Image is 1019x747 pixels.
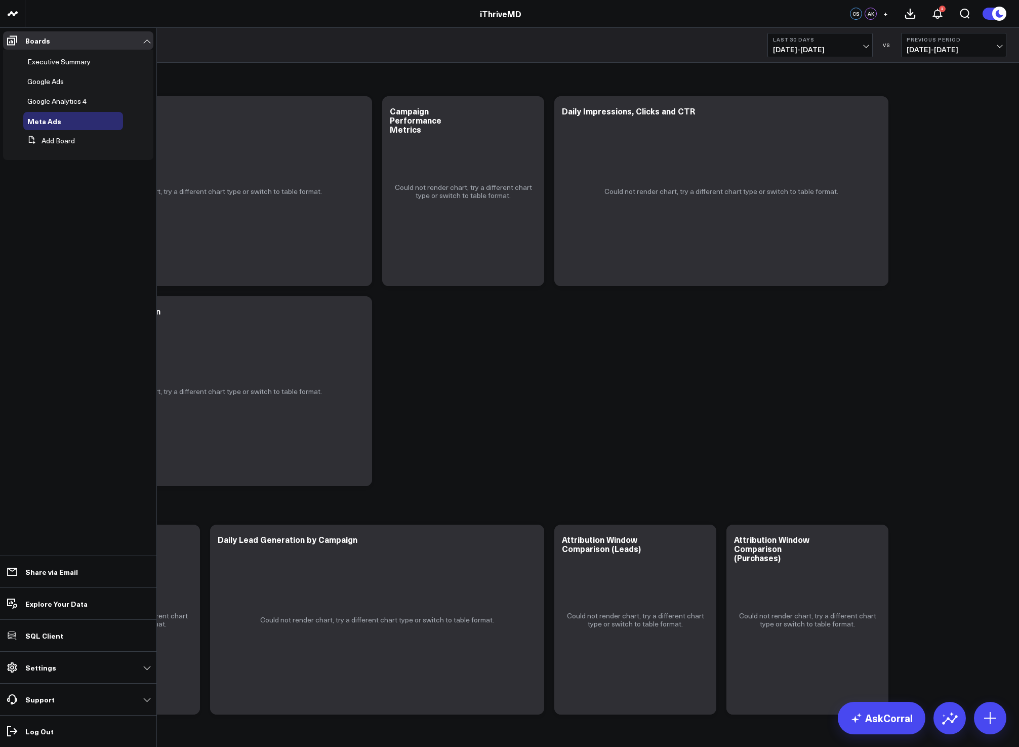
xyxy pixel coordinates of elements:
[25,568,78,576] p: Share via Email
[737,612,878,628] p: Could not render chart, try a different chart type or switch to table format.
[390,105,441,135] div: Campaign Performance Metrics
[907,46,1001,54] span: [DATE] - [DATE]
[27,58,91,66] a: Executive Summary
[27,116,61,126] span: Meta Ads
[767,33,873,57] button: Last 30 Days[DATE]-[DATE]
[480,8,521,19] a: iThriveMD
[773,36,867,43] b: Last 30 Days
[25,663,56,672] p: Settings
[25,695,55,703] p: Support
[392,183,534,200] p: Could not render chart, try a different chart type or switch to table format.
[88,387,322,396] p: Could not render chart, try a different chart type or switch to table format.
[562,105,695,116] div: Daily Impressions, Clicks and CTR
[604,187,838,195] p: Could not render chart, try a different chart type or switch to table format.
[907,36,1001,43] b: Previous Period
[260,616,494,624] p: Could not render chart, try a different chart type or switch to table format.
[564,612,706,628] p: Could not render chart, try a different chart type or switch to table format.
[865,8,877,20] div: AK
[27,76,64,86] span: Google Ads
[562,534,641,554] div: Attribution Window Comparison (Leads)
[25,600,88,608] p: Explore Your Data
[218,534,357,545] div: Daily Lead Generation by Campaign
[3,722,153,740] a: Log Out
[23,132,75,150] button: Add Board
[27,77,64,86] a: Google Ads
[883,10,888,17] span: +
[939,6,946,12] div: 3
[850,8,862,20] div: CS
[25,632,63,640] p: SQL Client
[879,8,891,20] button: +
[27,57,91,66] span: Executive Summary
[734,534,809,563] div: Attribution Window Comparison (Purchases)
[27,97,87,105] a: Google Analytics 4
[88,187,322,195] p: Could not render chart, try a different chart type or switch to table format.
[25,36,50,45] p: Boards
[27,117,61,125] a: Meta Ads
[27,96,87,106] span: Google Analytics 4
[3,626,153,645] a: SQL Client
[773,46,867,54] span: [DATE] - [DATE]
[25,727,54,735] p: Log Out
[878,42,896,48] div: VS
[838,702,925,734] a: AskCorral
[901,33,1006,57] button: Previous Period[DATE]-[DATE]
